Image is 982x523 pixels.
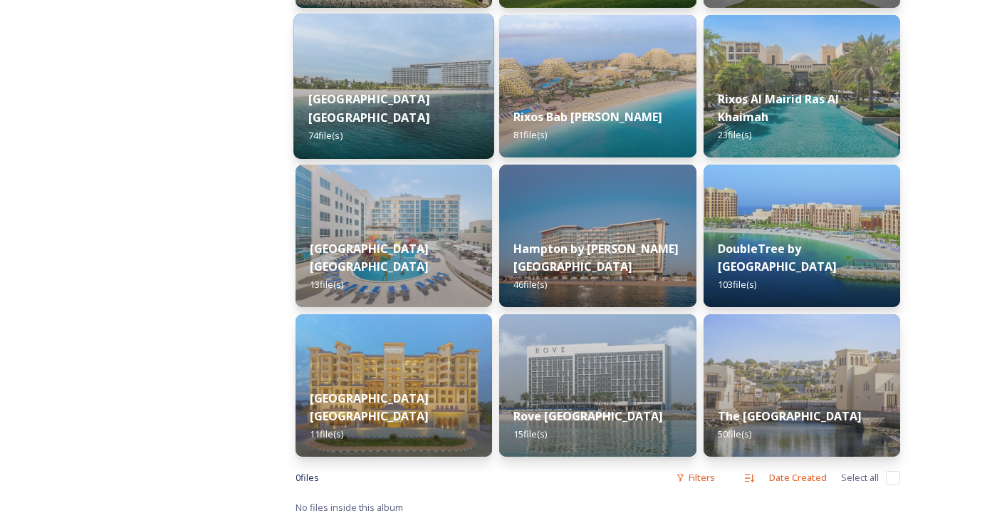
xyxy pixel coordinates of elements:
span: 74 file(s) [308,129,343,142]
strong: The [GEOGRAPHIC_DATA] [718,408,862,424]
img: 85a5a4ef-4ac6-45f9-945c-f0a7d9fb5190.jpg [704,314,900,457]
img: 6edc04dc-fcfe-4364-8953-8c9ab957814d.jpg [293,14,494,159]
span: 50 file(s) [718,428,751,440]
img: ea193aff-a2c5-4fcd-80d9-b63779b76d85.jpg [704,165,900,307]
img: c62a85eb-184c-4a6d-80b9-5b12159fd14a.jpg [296,314,492,457]
img: 4d41953e-1570-4d01-956d-2a0471e056e9.jpg [499,165,696,307]
span: No files inside this album [296,501,403,514]
strong: [GEOGRAPHIC_DATA] [GEOGRAPHIC_DATA] [310,241,429,274]
div: Date Created [762,464,834,492]
span: Select all [841,471,879,485]
span: 0 file s [296,471,319,485]
img: df74b742-9e19-4a8e-b845-efa8a208ed1c.jpg [499,314,696,457]
span: 11 file(s) [310,428,343,440]
img: f7394c69-44d9-47a6-b400-a09558f9e5fa.jpg [704,15,900,157]
strong: Rixos Al Mairid Ras Al Khaimah [718,91,839,125]
div: Filters [669,464,722,492]
strong: Rove [GEOGRAPHIC_DATA] [513,408,663,424]
strong: DoubleTree by [GEOGRAPHIC_DATA] [718,241,837,274]
span: 81 file(s) [513,128,547,141]
strong: [GEOGRAPHIC_DATA] [GEOGRAPHIC_DATA] [308,91,429,125]
span: 23 file(s) [718,128,751,141]
span: 103 file(s) [718,278,756,291]
strong: Hampton by [PERSON_NAME][GEOGRAPHIC_DATA] [513,241,679,274]
strong: Rixos Bab [PERSON_NAME] [513,109,662,125]
img: 537ec3ea-6a47-4367-9128-3a6652454a1a.jpg [296,165,492,307]
img: bbd0ffe6-73c8-4750-9b26-ac930e8e0144.jpg [499,15,696,157]
span: 15 file(s) [513,428,547,440]
strong: [GEOGRAPHIC_DATA] [GEOGRAPHIC_DATA] [310,390,429,424]
span: 46 file(s) [513,278,547,291]
span: 13 file(s) [310,278,343,291]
